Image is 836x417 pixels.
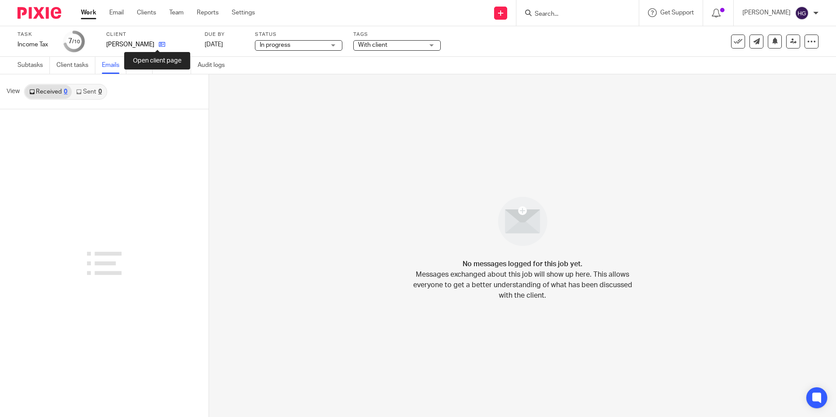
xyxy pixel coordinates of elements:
[358,42,387,48] span: With client
[660,10,694,16] span: Get Support
[260,42,290,48] span: In progress
[133,57,153,74] a: Files
[463,259,582,269] h4: No messages logged for this job yet.
[72,85,106,99] a: Sent0
[159,57,191,74] a: Notes (0)
[106,31,194,38] label: Client
[742,8,791,17] p: [PERSON_NAME]
[232,8,255,17] a: Settings
[17,57,50,74] a: Subtasks
[17,31,52,38] label: Task
[56,57,95,74] a: Client tasks
[198,57,231,74] a: Audit logs
[795,6,809,20] img: svg%3E
[169,8,184,17] a: Team
[197,8,219,17] a: Reports
[205,31,244,38] label: Due by
[106,40,154,49] p: [PERSON_NAME]
[72,39,80,44] small: /10
[137,8,156,17] a: Clients
[255,31,342,38] label: Status
[25,85,72,99] a: Received0
[81,8,96,17] a: Work
[407,269,638,301] p: Messages exchanged about this job will show up here. This allows everyone to get a better underst...
[68,36,80,46] div: 7
[534,10,613,18] input: Search
[64,89,67,95] div: 0
[109,8,124,17] a: Email
[353,31,441,38] label: Tags
[205,42,223,48] span: [DATE]
[17,40,52,49] div: Income Tax
[98,89,102,95] div: 0
[17,7,61,19] img: Pixie
[7,87,20,96] span: View
[102,57,126,74] a: Emails
[492,191,553,252] img: image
